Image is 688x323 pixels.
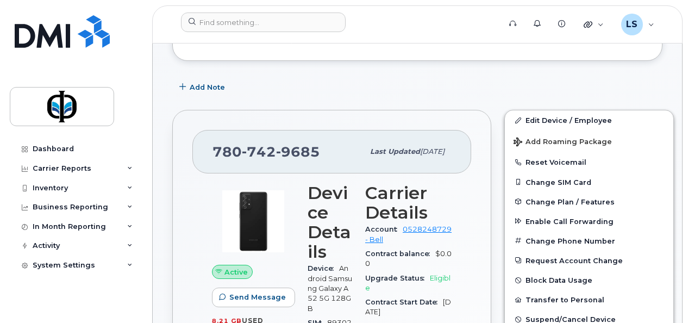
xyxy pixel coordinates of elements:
div: Quicklinks [576,14,611,35]
button: Block Data Usage [505,270,673,290]
span: Add Roaming Package [514,138,612,148]
button: Transfer to Personal [505,290,673,309]
span: Contract balance [365,250,435,258]
img: image20231002-3703462-2e78ka.jpeg [221,189,286,254]
a: 0528248729 - Bell [365,225,452,243]
button: Change Plan / Features [505,192,673,212]
h3: Device Details [308,183,352,262]
span: Eligible [365,274,451,292]
h3: Carrier Details [365,183,452,222]
span: Android Samsung Galaxy A52 5G 128GB [308,264,352,312]
button: Enable Call Forwarding [505,212,673,231]
span: Add Note [190,82,225,92]
span: 780 [212,144,320,160]
span: Send Message [229,292,286,302]
button: Add Note [172,77,234,97]
span: Device [308,264,339,272]
button: Reset Voicemail [505,152,673,172]
a: Edit Device / Employee [505,110,673,130]
div: Luciann Sacrey [614,14,662,35]
button: Change Phone Number [505,231,673,251]
span: Account [365,225,403,233]
span: Change Plan / Features [526,197,615,206]
button: Send Message [212,288,295,307]
span: 9685 [276,144,320,160]
button: Request Account Change [505,251,673,270]
span: Enable Call Forwarding [526,217,614,225]
span: [DATE] [420,147,445,156]
span: Last updated [370,147,420,156]
span: 742 [242,144,276,160]
button: Change SIM Card [505,172,673,192]
span: Upgrade Status [365,274,430,282]
input: Find something... [181,13,346,32]
span: LS [626,18,637,31]
button: Add Roaming Package [505,130,673,152]
span: Contract Start Date [365,298,443,306]
span: Active [224,267,248,277]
